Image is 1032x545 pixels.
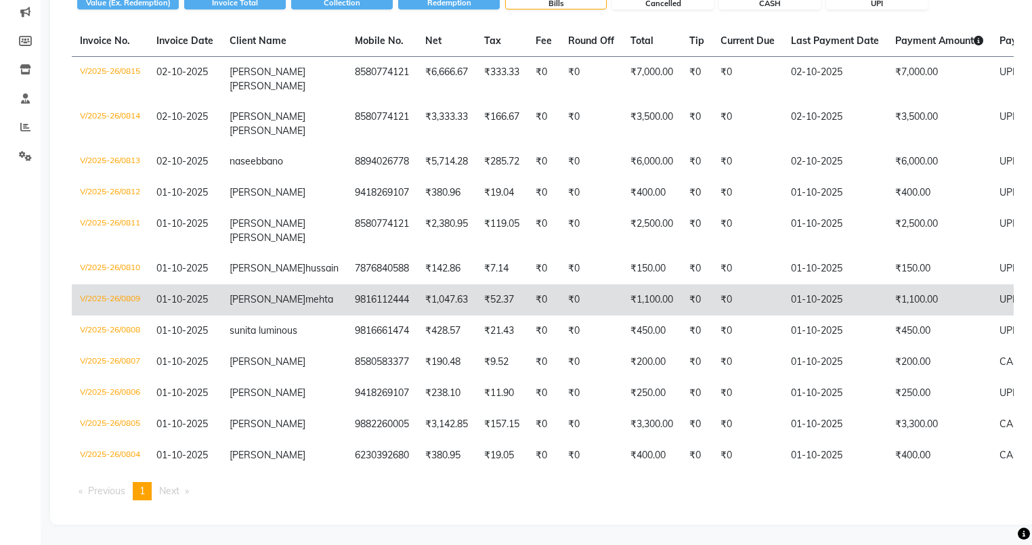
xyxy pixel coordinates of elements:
td: ₹6,000.00 [887,146,991,177]
span: Payment Amount [895,35,983,47]
td: ₹21.43 [476,315,528,347]
td: ₹7.14 [476,253,528,284]
td: ₹0 [560,253,622,284]
td: V/2025-26/0807 [72,347,148,378]
span: UPI [999,186,1015,198]
span: 01-10-2025 [156,293,208,305]
td: ₹200.00 [622,347,681,378]
span: [PERSON_NAME] [230,125,305,137]
td: ₹1,100.00 [622,284,681,315]
span: Net [425,35,442,47]
td: 02-10-2025 [783,146,887,177]
td: ₹450.00 [622,315,681,347]
td: 02-10-2025 [783,102,887,146]
td: ₹0 [712,146,783,177]
td: 9816112444 [347,284,417,315]
span: Tax [484,35,501,47]
td: ₹0 [712,284,783,315]
span: Invoice Date [156,35,213,47]
td: ₹380.96 [417,177,476,209]
td: ₹0 [528,409,560,440]
span: mehta [305,293,333,305]
span: CASH [999,355,1027,368]
td: ₹0 [681,209,712,253]
span: sunita luminous [230,324,297,336]
span: UPI [999,217,1015,230]
td: ₹285.72 [476,146,528,177]
td: ₹190.48 [417,347,476,378]
td: 01-10-2025 [783,440,887,471]
td: ₹0 [712,440,783,471]
td: V/2025-26/0814 [72,102,148,146]
td: ₹142.86 [417,253,476,284]
td: V/2025-26/0805 [72,409,148,440]
td: ₹400.00 [622,177,681,209]
td: ₹0 [712,57,783,102]
td: ₹119.05 [476,209,528,253]
td: 01-10-2025 [783,409,887,440]
td: ₹19.04 [476,177,528,209]
td: ₹0 [528,177,560,209]
td: 01-10-2025 [783,253,887,284]
td: ₹0 [681,378,712,409]
span: bano [261,155,283,167]
td: V/2025-26/0806 [72,378,148,409]
td: ₹0 [528,440,560,471]
td: ₹0 [528,253,560,284]
td: ₹250.00 [887,378,991,409]
span: Next [159,485,179,497]
td: 9418269107 [347,378,417,409]
td: V/2025-26/0815 [72,57,148,102]
td: ₹6,000.00 [622,146,681,177]
td: 01-10-2025 [783,347,887,378]
td: 9882260005 [347,409,417,440]
td: ₹3,500.00 [887,102,991,146]
td: ₹0 [712,315,783,347]
td: ₹0 [712,253,783,284]
td: 8580774121 [347,209,417,253]
td: ₹0 [528,347,560,378]
span: 01-10-2025 [156,449,208,461]
td: ₹380.95 [417,440,476,471]
td: ₹19.05 [476,440,528,471]
td: ₹0 [528,315,560,347]
span: 01-10-2025 [156,324,208,336]
span: Fee [536,35,552,47]
td: 6230392680 [347,440,417,471]
td: ₹3,333.33 [417,102,476,146]
span: [PERSON_NAME] [230,80,305,92]
td: 8894026778 [347,146,417,177]
span: 02-10-2025 [156,155,208,167]
td: ₹0 [560,57,622,102]
span: 01-10-2025 [156,355,208,368]
td: ₹400.00 [622,440,681,471]
td: ₹150.00 [887,253,991,284]
td: ₹0 [681,253,712,284]
td: 8580774121 [347,57,417,102]
span: naseeb [230,155,261,167]
span: Last Payment Date [791,35,879,47]
span: UPI [999,262,1015,274]
td: ₹400.00 [887,440,991,471]
span: [PERSON_NAME] [230,293,305,305]
td: ₹0 [681,57,712,102]
td: 9816661474 [347,315,417,347]
span: [PERSON_NAME] [230,387,305,399]
span: 01-10-2025 [156,418,208,430]
td: ₹0 [560,315,622,347]
td: ₹400.00 [887,177,991,209]
td: ₹3,300.00 [622,409,681,440]
td: ₹0 [712,102,783,146]
td: ₹3,500.00 [622,102,681,146]
td: ₹0 [681,315,712,347]
td: ₹0 [560,378,622,409]
td: 01-10-2025 [783,284,887,315]
td: ₹450.00 [887,315,991,347]
td: ₹250.00 [622,378,681,409]
span: Round Off [568,35,614,47]
td: ₹0 [560,146,622,177]
td: ₹7,000.00 [887,57,991,102]
span: Current Due [721,35,775,47]
td: ₹52.37 [476,284,528,315]
td: V/2025-26/0812 [72,177,148,209]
